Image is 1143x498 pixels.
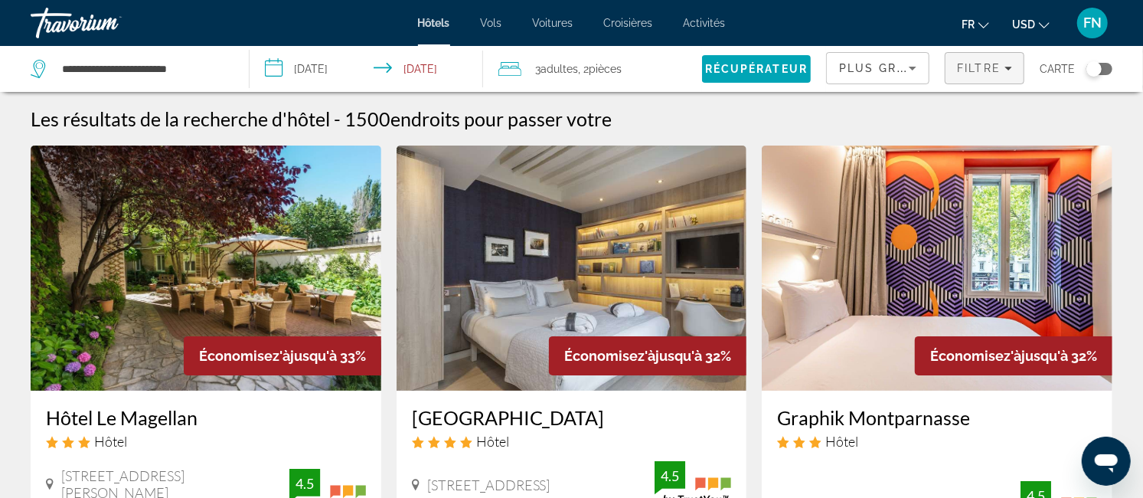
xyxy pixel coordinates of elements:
[540,63,578,75] span: Adultes
[930,348,1021,364] span: Économisez'à
[94,433,127,450] span: Hôtel
[535,58,578,80] span: 3
[762,146,1112,391] img: Graphik Montparnasse
[412,406,732,429] a: [GEOGRAPHIC_DATA]
[962,13,989,35] button: Changer de langue
[199,348,290,364] span: Économisez'à
[31,3,184,43] a: Travorium
[1075,62,1112,76] button: Toggle map
[1073,7,1112,39] button: Menu de l'utilisateur
[533,17,573,29] a: Voitures
[46,406,366,429] a: Hôtel Le Magellan
[427,477,550,493] span: [STREET_ADDRESS]
[412,433,732,450] div: Hôtel 4 étoiles
[1083,15,1102,31] span: FN
[655,467,685,485] div: 4.5
[418,17,450,29] a: Hôtels
[483,46,702,92] button: Voyageurs: 3 adultes, 0 enfants
[481,17,502,29] a: Vols
[1082,437,1131,486] iframe: Bouton de lancement de la fenêtre de messagerie
[549,336,746,375] div: jusqu'à 32%
[390,107,612,130] span: endroits pour passer votre
[46,433,366,450] div: Hôtel 3 étoiles
[1012,13,1050,35] button: Changer de devise
[777,406,1097,429] a: Graphik Montparnasse
[397,146,747,391] img: Hôtel de Lille
[476,433,509,450] span: Hôtel
[1040,58,1075,80] span: Carte
[1012,18,1035,31] span: USD
[702,55,812,83] button: Recherche
[31,146,381,391] img: Hôtel Le Magellan
[564,348,655,364] span: Économisez'à
[184,336,381,375] div: jusqu'à 33%
[289,474,320,493] div: 4.5
[962,18,975,31] span: fr
[825,433,858,450] span: Hôtel
[839,62,1022,74] span: Plus grandes économies
[705,63,808,75] span: Récupérateur
[957,62,1001,74] span: Filtre
[684,17,726,29] a: Activités
[345,107,612,130] h2: 1500
[31,107,330,130] h1: Les résultats de la recherche d'hôtel
[604,17,653,29] a: Croisières
[915,336,1112,375] div: jusqu'à 32%
[60,57,226,80] input: Search hotel destination
[334,107,341,130] span: -
[589,63,622,75] span: Pièces
[250,46,484,92] button: Sélectionnez check-in et sortie date
[777,433,1097,450] div: Hôtel 3 étoiles
[945,52,1024,84] button: Filtres
[578,58,622,80] span: , 2
[839,59,916,77] mat-select: Trier par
